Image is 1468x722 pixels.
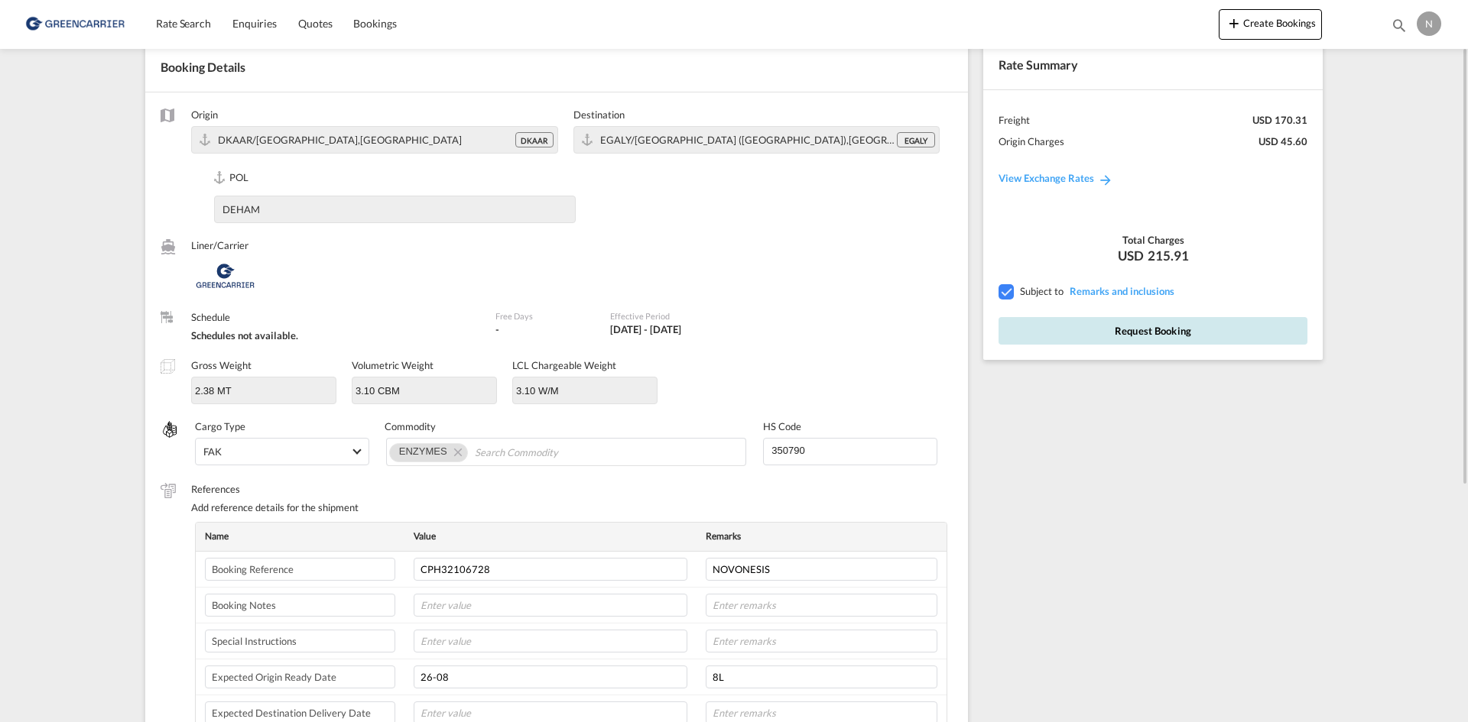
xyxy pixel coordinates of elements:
input: Enter HS Code [770,439,937,461]
input: Enter value [414,558,687,581]
label: Effective Period [610,310,747,322]
div: USD 45.60 [1259,134,1307,148]
img: Greencarrier Consolidators [191,257,259,295]
label: Commodity [385,419,749,433]
label: Origin [191,108,558,121]
label: Free Days [495,310,594,322]
div: DEHAM [215,202,260,216]
span: Quotes [298,17,332,30]
button: Request Booking [999,317,1307,345]
div: Freight [999,113,1030,127]
div: USD 170.31 [1252,113,1307,127]
input: Enter label [205,558,395,581]
th: Name [196,523,404,551]
md-icon: icon-magnify [1391,17,1408,34]
label: Schedule [191,310,480,324]
label: Destination [573,108,940,121]
input: Enter remarks [706,558,937,581]
label: HS Code [763,419,937,433]
input: Enter value [414,594,687,617]
th: Value [404,523,697,551]
label: References [191,482,953,496]
md-icon: icon-plus 400-fg [1225,14,1243,32]
input: Enter label [205,665,395,688]
input: Enter label [205,630,395,652]
input: Chips input. [475,440,615,465]
img: b0b18ec08afe11efb1d4932555f5f09d.png [23,7,126,41]
div: Add reference details for the shipment [191,500,953,514]
button: Remove ENZYMES [444,444,467,459]
label: Volumetric Weight [352,359,434,371]
div: N [1417,11,1441,36]
md-icon: /assets/icons/custom/liner-aaa8ad.svg [161,239,176,254]
span: EGALY/Alexandria (El Iskandariya),Africa [600,134,950,146]
div: DKAAR [515,132,554,147]
input: Enter value [414,665,687,688]
label: LCL Chargeable Weight [512,359,616,371]
md-icon: icon-arrow-right [1098,172,1113,187]
div: icon-magnify [1391,17,1408,40]
span: ENZYMES [399,445,447,457]
input: Enter remarks [706,665,937,688]
span: Rate Search [156,17,211,30]
label: Cargo Type [195,419,369,433]
div: Rate Summary [983,41,1323,89]
input: Enter remarks [706,594,937,617]
div: Greencarrier Consolidators [191,257,480,295]
span: Subject to [1020,285,1064,297]
input: Enter value [414,630,687,652]
span: DKAAR/Aarhus,Europe [218,134,462,146]
div: Schedules not available. [191,329,480,342]
button: icon-plus 400-fgCreate Bookings [1219,9,1322,40]
a: View Exchange Rates [983,157,1129,199]
div: Total Charges [999,233,1307,247]
span: 215.91 [1148,247,1189,265]
div: Origin Charges [999,134,1064,148]
md-select: Select Cargo type: FAK [195,438,369,465]
div: EGALY [897,132,935,147]
th: Remarks [697,523,947,551]
div: ENZYMES. Press delete to remove this chip. [399,444,450,459]
div: USD [999,247,1307,265]
span: Enquiries [232,17,277,30]
span: Booking Details [161,60,245,74]
div: FAK [203,445,222,458]
input: Enter label [205,594,395,617]
div: - [495,322,499,336]
label: Liner/Carrier [191,238,480,252]
input: Enter remarks [706,630,937,652]
md-chips-wrap: Chips container. Use arrow keys to select chips. [386,438,747,465]
span: REMARKSINCLUSIONS [1066,285,1174,297]
label: POL [214,170,576,186]
span: Bookings [353,17,396,30]
div: 01 Jul 2025 - 30 Sep 2025 [610,322,681,336]
label: Gross Weight [191,359,252,371]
